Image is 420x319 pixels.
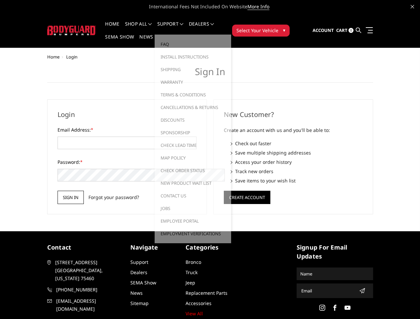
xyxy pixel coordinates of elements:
a: Account [313,22,334,40]
li: Access your order history [230,159,363,165]
a: Check Order Status [157,164,228,177]
span: Select Your Vehicle [236,27,278,34]
span: Cart [336,27,348,33]
a: Terms & Conditions [157,88,228,101]
a: Install Instructions [157,51,228,63]
h2: New Customer? [224,110,363,120]
a: Cancellations & Returns [157,101,228,114]
span: [EMAIL_ADDRESS][DOMAIN_NAME] [56,297,123,313]
a: FAQ [157,38,228,51]
label: Password: [58,159,197,165]
a: Sponsorship [157,126,228,139]
a: [EMAIL_ADDRESS][DOMAIN_NAME] [47,297,124,313]
li: Check out faster [230,140,363,147]
a: Check Lead Time [157,139,228,152]
h5: contact [47,243,124,252]
a: Support [130,259,148,265]
label: Email Address: [58,126,197,133]
button: Create Account [224,191,270,204]
a: News [130,290,143,296]
a: Sitemap [130,300,149,306]
a: Warranty [157,76,228,88]
a: Forgot your password? [88,194,139,201]
a: Bronco [186,259,201,265]
input: Email [299,285,356,296]
a: Replacement Parts [186,290,227,296]
a: Jeep [186,279,195,286]
span: Account [313,27,334,33]
a: SEMA Show [130,279,156,286]
a: Employee Portal [157,215,228,227]
a: Dealers [189,22,214,35]
a: shop all [125,22,152,35]
li: Save multiple shipping addresses [230,149,363,156]
a: SEMA Show [105,35,134,48]
h5: Navigate [130,243,179,252]
span: Login [66,54,77,60]
a: Discounts [157,114,228,126]
span: [PHONE_NUMBER] [56,286,123,294]
span: 0 [349,28,353,33]
a: News [139,35,153,48]
a: Employment Verifications [157,227,228,240]
a: [PHONE_NUMBER] [47,286,124,294]
a: Contact Us [157,189,228,202]
a: Home [47,54,60,60]
a: MAP Policy [157,152,228,164]
a: Truck [186,269,198,275]
a: Support [157,22,184,35]
a: Shipping [157,63,228,76]
a: Jobs [157,202,228,215]
a: Create Account [224,193,270,200]
input: Name [298,268,372,279]
span: ▾ [283,27,285,34]
h5: Categories [186,243,234,252]
a: View All [186,310,203,317]
a: More Info [247,3,269,10]
h2: Login [58,110,197,120]
a: Dealers [130,269,147,275]
a: Accessories [186,300,211,306]
a: New Product Wait List [157,177,228,189]
li: Save items to your wish list [230,177,363,184]
span: [STREET_ADDRESS] [GEOGRAPHIC_DATA], [US_STATE] 75460 [55,259,122,282]
img: BODYGUARD BUMPERS [47,26,96,35]
input: Sign in [58,191,84,204]
a: Cart 0 [336,22,353,40]
li: Track new orders [230,168,363,175]
button: Select Your Vehicle [232,25,290,37]
p: Create an account with us and you'll be able to: [224,126,363,134]
h5: signup for email updates [297,243,373,261]
h1: Sign in [47,66,373,83]
a: Home [105,22,119,35]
